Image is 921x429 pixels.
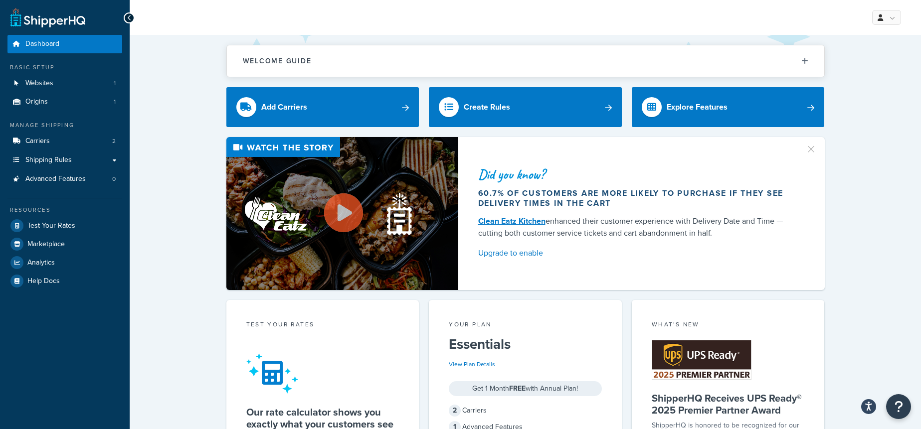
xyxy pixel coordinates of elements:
span: Help Docs [27,277,60,286]
a: Test Your Rates [7,217,122,235]
li: Advanced Features [7,170,122,188]
a: Dashboard [7,35,122,53]
a: Marketplace [7,235,122,253]
span: Test Your Rates [27,222,75,230]
div: enhanced their customer experience with Delivery Date and Time — cutting both customer service ti... [478,215,793,239]
div: 60.7% of customers are more likely to purchase if they see delivery times in the cart [478,188,793,208]
li: Carriers [7,132,122,150]
span: Dashboard [25,40,59,48]
span: Marketplace [27,240,65,249]
a: Advanced Features0 [7,170,122,188]
img: Video thumbnail [226,137,458,290]
span: Origins [25,98,48,106]
span: Advanced Features [25,175,86,183]
a: Explore Features [632,87,825,127]
li: Origins [7,93,122,111]
div: Your Plan [449,320,602,331]
a: View Plan Details [449,360,495,369]
a: Create Rules [429,87,622,127]
div: Resources [7,206,122,214]
strong: FREE [509,383,526,394]
a: Upgrade to enable [478,246,793,260]
div: What's New [652,320,805,331]
div: Get 1 Month with Annual Plan! [449,381,602,396]
div: Explore Features [667,100,728,114]
button: Welcome Guide [227,45,824,77]
span: Analytics [27,259,55,267]
a: Clean Eatz Kitchen [478,215,546,227]
button: Open Resource Center [886,394,911,419]
span: Carriers [25,137,50,145]
li: Websites [7,74,122,93]
div: Carriers [449,404,602,418]
a: Analytics [7,254,122,272]
div: Test your rates [246,320,399,331]
h5: Essentials [449,336,602,352]
span: 2 [112,137,116,145]
span: 2 [449,405,461,417]
a: Help Docs [7,272,122,290]
a: Websites1 [7,74,122,93]
span: 1 [114,79,116,88]
div: Add Carriers [261,100,307,114]
span: Websites [25,79,53,88]
div: Did you know? [478,167,793,181]
a: Add Carriers [226,87,419,127]
a: Shipping Rules [7,151,122,169]
h2: Welcome Guide [243,57,312,65]
div: Create Rules [464,100,510,114]
h5: ShipperHQ Receives UPS Ready® 2025 Premier Partner Award [652,392,805,416]
span: 0 [112,175,116,183]
div: Basic Setup [7,63,122,72]
div: Manage Shipping [7,121,122,130]
span: Shipping Rules [25,156,72,164]
a: Carriers2 [7,132,122,150]
a: Origins1 [7,93,122,111]
span: 1 [114,98,116,106]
